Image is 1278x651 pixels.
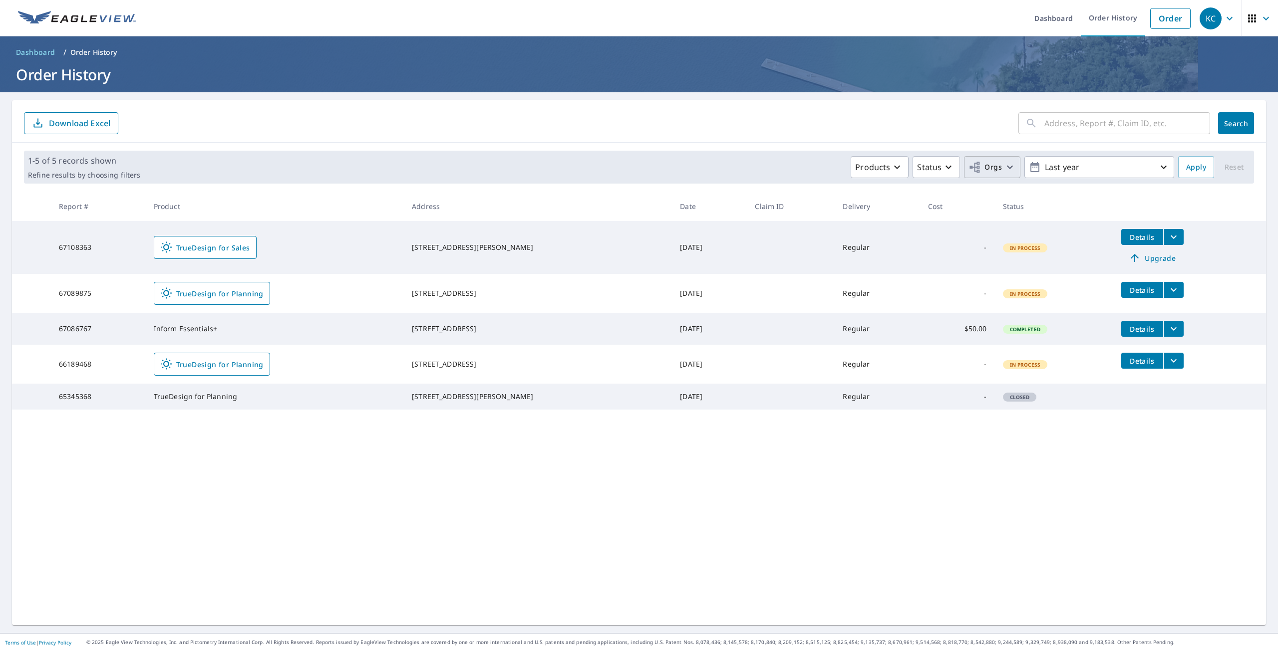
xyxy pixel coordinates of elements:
[1200,7,1222,29] div: KC
[747,192,835,221] th: Claim ID
[672,384,747,410] td: [DATE]
[835,192,920,221] th: Delivery
[1004,290,1047,297] span: In Process
[835,384,920,410] td: Regular
[1127,232,1157,242] span: Details
[39,639,71,646] a: Privacy Policy
[920,192,995,221] th: Cost
[154,282,270,305] a: TrueDesign for Planning
[835,274,920,313] td: Regular
[672,313,747,345] td: [DATE]
[1218,112,1254,134] button: Search
[28,155,140,167] p: 1-5 of 5 records shown
[835,221,920,274] td: Regular
[63,46,66,58] li: /
[835,345,920,384] td: Regular
[1163,229,1184,245] button: filesDropdownBtn-67108363
[1178,156,1214,178] button: Apply
[24,112,118,134] button: Download Excel
[855,161,890,173] p: Products
[1127,285,1157,295] span: Details
[51,384,146,410] td: 65345368
[154,353,270,376] a: TrueDesign for Planning
[146,313,404,345] td: Inform Essentials+
[672,192,747,221] th: Date
[51,345,146,384] td: 66189468
[5,640,71,646] p: |
[920,313,995,345] td: $50.00
[1024,156,1174,178] button: Last year
[412,359,664,369] div: [STREET_ADDRESS]
[1041,159,1158,176] p: Last year
[1121,353,1163,369] button: detailsBtn-66189468
[1004,361,1047,368] span: In Process
[146,384,404,410] td: TrueDesign for Planning
[995,192,1113,221] th: Status
[51,192,146,221] th: Report #
[160,358,264,370] span: TrueDesign for Planning
[412,242,664,252] div: [STREET_ADDRESS][PERSON_NAME]
[1150,8,1191,29] a: Order
[12,44,59,60] a: Dashboard
[1121,250,1184,266] a: Upgrade
[18,11,136,26] img: EV Logo
[12,64,1266,85] h1: Order History
[70,47,117,57] p: Order History
[1004,394,1036,401] span: Closed
[1127,356,1157,366] span: Details
[28,171,140,180] p: Refine results by choosing filters
[1004,244,1047,251] span: In Process
[1127,252,1178,264] span: Upgrade
[964,156,1020,178] button: Orgs
[412,392,664,402] div: [STREET_ADDRESS][PERSON_NAME]
[851,156,909,178] button: Products
[51,221,146,274] td: 67108363
[1163,353,1184,369] button: filesDropdownBtn-66189468
[672,221,747,274] td: [DATE]
[412,288,664,298] div: [STREET_ADDRESS]
[1121,229,1163,245] button: detailsBtn-67108363
[160,287,264,299] span: TrueDesign for Planning
[154,236,257,259] a: TrueDesign for Sales
[86,639,1273,646] p: © 2025 Eagle View Technologies, Inc. and Pictometry International Corp. All Rights Reserved. Repo...
[51,274,146,313] td: 67089875
[12,44,1266,60] nav: breadcrumb
[1226,119,1246,128] span: Search
[920,345,995,384] td: -
[16,47,55,57] span: Dashboard
[913,156,960,178] button: Status
[412,324,664,334] div: [STREET_ADDRESS]
[968,161,1002,174] span: Orgs
[920,384,995,410] td: -
[5,639,36,646] a: Terms of Use
[1127,324,1157,334] span: Details
[51,313,146,345] td: 67086767
[1163,282,1184,298] button: filesDropdownBtn-67089875
[146,192,404,221] th: Product
[672,345,747,384] td: [DATE]
[672,274,747,313] td: [DATE]
[1044,109,1210,137] input: Address, Report #, Claim ID, etc.
[835,313,920,345] td: Regular
[1186,161,1206,174] span: Apply
[920,274,995,313] td: -
[1004,326,1046,333] span: Completed
[920,221,995,274] td: -
[49,118,110,129] p: Download Excel
[160,241,250,253] span: TrueDesign for Sales
[1163,321,1184,337] button: filesDropdownBtn-67086767
[404,192,672,221] th: Address
[1121,321,1163,337] button: detailsBtn-67086767
[1121,282,1163,298] button: detailsBtn-67089875
[917,161,942,173] p: Status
